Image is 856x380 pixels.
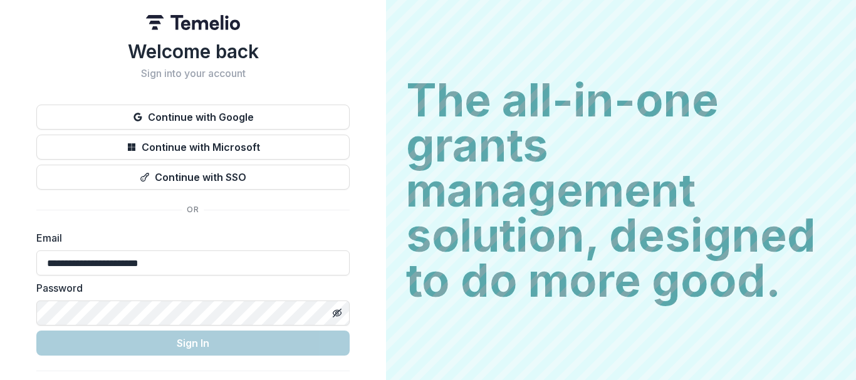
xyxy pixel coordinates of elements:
button: Continue with Google [36,105,350,130]
img: Temelio [146,15,240,30]
label: Password [36,280,342,295]
button: Sign In [36,331,350,356]
h1: Welcome back [36,40,350,63]
button: Continue with SSO [36,165,350,190]
button: Continue with Microsoft [36,135,350,160]
button: Toggle password visibility [327,303,347,323]
label: Email [36,230,342,245]
h2: Sign into your account [36,68,350,80]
